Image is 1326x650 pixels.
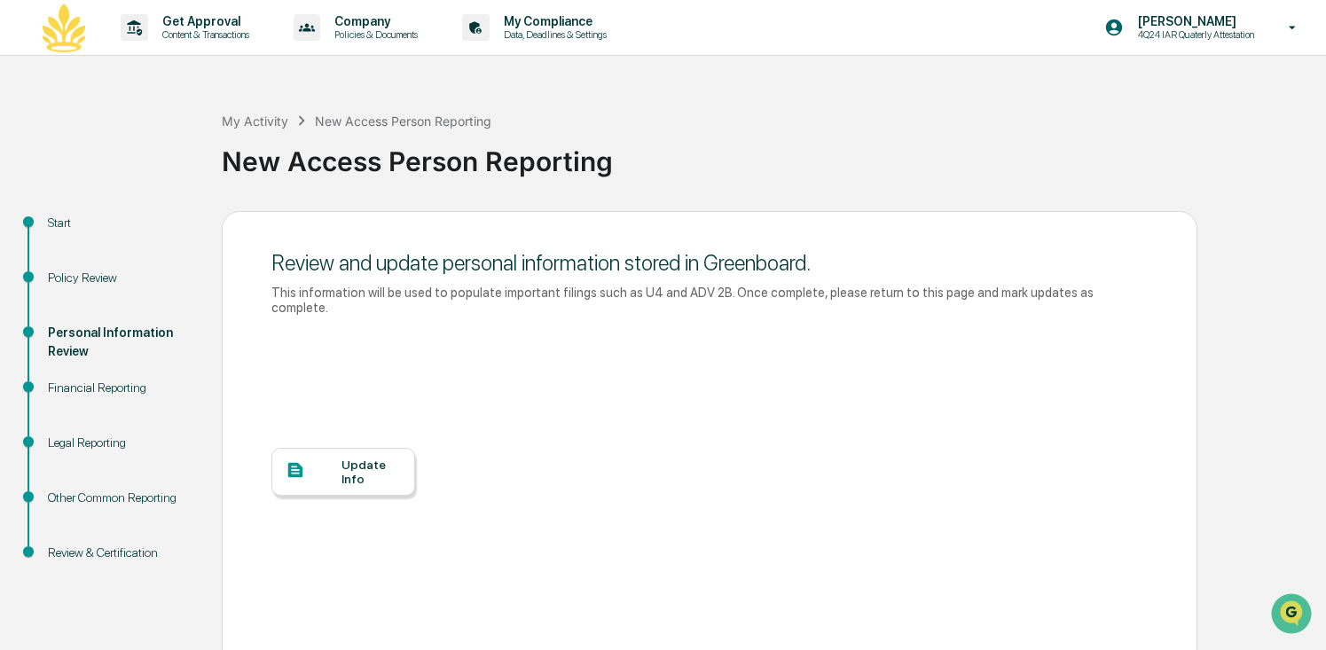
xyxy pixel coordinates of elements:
[271,250,1148,276] div: Review and update personal information stored in Greenboard.
[43,4,85,52] img: logo
[177,301,215,314] span: Pylon
[341,458,401,486] div: Update Info
[48,214,193,232] div: Start
[148,28,258,41] p: Content & Transactions
[48,269,193,287] div: Policy Review
[18,225,32,239] div: 🖐️
[35,257,112,275] span: Data Lookup
[271,285,1148,315] div: This information will be used to populate important filings such as U4 and ADV 2B. Once complete,...
[48,324,193,361] div: Personal Information Review
[146,223,220,241] span: Attestations
[302,141,323,162] button: Start new chat
[18,259,32,273] div: 🔎
[11,250,119,282] a: 🔎Data Lookup
[18,136,50,168] img: 1746055101610-c473b297-6a78-478c-a979-82029cc54cd1
[11,216,122,248] a: 🖐️Preclearance
[48,379,193,397] div: Financial Reporting
[125,300,215,314] a: Powered byPylon
[48,489,193,507] div: Other Common Reporting
[60,153,224,168] div: We're available if you need us!
[35,223,114,241] span: Preclearance
[48,434,193,452] div: Legal Reporting
[1269,591,1317,639] iframe: Open customer support
[18,37,323,66] p: How can we help?
[60,136,291,153] div: Start new chat
[222,114,288,129] div: My Activity
[490,14,616,28] p: My Compliance
[222,131,1317,177] div: New Access Person Reporting
[1124,28,1263,41] p: 4Q24 IAR Quaterly Attestation
[315,114,491,129] div: New Access Person Reporting
[1124,14,1263,28] p: [PERSON_NAME]
[148,14,258,28] p: Get Approval
[122,216,227,248] a: 🗄️Attestations
[490,28,616,41] p: Data, Deadlines & Settings
[320,14,427,28] p: Company
[320,28,427,41] p: Policies & Documents
[129,225,143,239] div: 🗄️
[48,544,193,562] div: Review & Certification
